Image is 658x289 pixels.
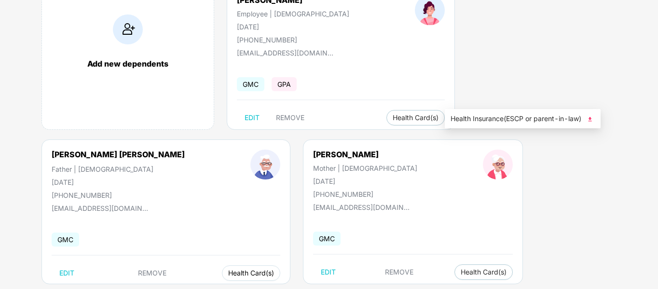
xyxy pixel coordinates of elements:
[250,150,280,179] img: profileImage
[268,110,312,125] button: REMOVE
[52,178,185,186] div: [DATE]
[313,177,417,185] div: [DATE]
[454,264,513,280] button: Health Card(s)
[52,150,185,159] div: [PERSON_NAME] [PERSON_NAME]
[237,49,333,57] div: [EMAIL_ADDRESS][DOMAIN_NAME]
[313,232,341,246] span: GMC
[228,271,274,275] span: Health Card(s)
[237,10,349,18] div: Employee | [DEMOGRAPHIC_DATA]
[237,77,264,91] span: GMC
[377,264,421,280] button: REMOVE
[113,14,143,44] img: addIcon
[451,113,595,124] span: Health Insurance(ESCP or parent-in-law)
[321,268,336,276] span: EDIT
[386,110,445,125] button: Health Card(s)
[245,114,260,122] span: EDIT
[313,264,343,280] button: EDIT
[483,150,513,179] img: profileImage
[313,203,410,211] div: [EMAIL_ADDRESS][DOMAIN_NAME]
[461,270,507,275] span: Health Card(s)
[385,268,413,276] span: REMOVE
[313,190,417,198] div: [PHONE_NUMBER]
[52,191,185,199] div: [PHONE_NUMBER]
[52,265,82,281] button: EDIT
[59,269,74,277] span: EDIT
[276,114,304,122] span: REMOVE
[393,115,439,120] span: Health Card(s)
[313,164,417,172] div: Mother | [DEMOGRAPHIC_DATA]
[52,204,148,212] div: [EMAIL_ADDRESS][DOMAIN_NAME]
[313,150,417,159] div: [PERSON_NAME]
[130,265,174,281] button: REMOVE
[138,269,166,277] span: REMOVE
[237,36,349,44] div: [PHONE_NUMBER]
[52,165,185,173] div: Father | [DEMOGRAPHIC_DATA]
[222,265,280,281] button: Health Card(s)
[52,233,79,247] span: GMC
[585,114,595,124] img: svg+xml;base64,PHN2ZyB4bWxucz0iaHR0cDovL3d3dy53My5vcmcvMjAwMC9zdmciIHhtbG5zOnhsaW5rPSJodHRwOi8vd3...
[52,59,204,69] div: Add new dependents
[272,77,297,91] span: GPA
[237,110,267,125] button: EDIT
[237,23,349,31] div: [DATE]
